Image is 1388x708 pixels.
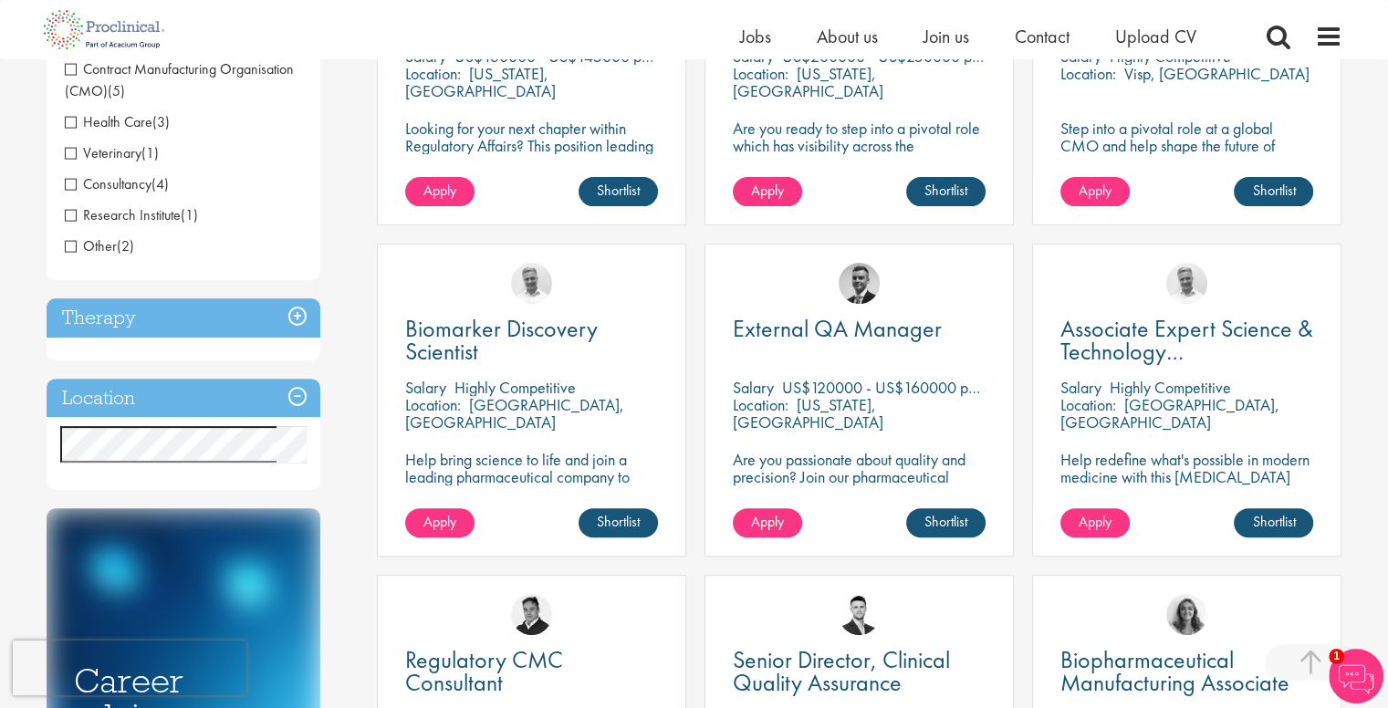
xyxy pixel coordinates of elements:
img: Jackie Cerchio [1166,594,1207,635]
span: Location: [733,394,788,415]
a: Apply [1060,508,1130,537]
a: Apply [733,177,802,206]
span: (2) [117,236,134,255]
span: Apply [751,512,784,531]
span: Consultancy [65,174,169,193]
span: (1) [181,205,198,224]
a: Shortlist [906,508,986,537]
span: Apply [423,512,456,531]
span: Location: [405,63,461,84]
span: Other [65,236,134,255]
p: [GEOGRAPHIC_DATA], [GEOGRAPHIC_DATA] [1060,394,1279,432]
p: Step into a pivotal role at a global CMO and help shape the future of healthcare manufacturing. [1060,120,1313,172]
span: Regulatory CMC Consultant [405,644,563,698]
a: Shortlist [579,508,658,537]
h3: Location [47,379,320,418]
a: Regulatory CMC Consultant [405,649,658,694]
span: Salary [1060,377,1101,398]
a: Jobs [740,25,771,48]
span: Location: [405,394,461,415]
span: Apply [423,181,456,200]
p: [US_STATE], [GEOGRAPHIC_DATA] [733,63,883,101]
span: Location: [1060,63,1116,84]
span: Contract Manufacturing Organisation (CMO) [65,59,294,100]
span: Health Care [65,112,152,131]
span: 1 [1329,649,1344,664]
a: Shortlist [1234,508,1313,537]
span: Associate Expert Science & Technology ([MEDICAL_DATA]) [1060,313,1313,390]
p: Highly Competitive [1110,377,1231,398]
h3: Therapy [47,298,320,338]
a: About us [817,25,878,48]
span: Consultancy [65,174,151,193]
span: Salary [405,377,446,398]
span: Veterinary [65,143,159,162]
span: Veterinary [65,143,141,162]
p: US$120000 - US$160000 per annum [782,377,1026,398]
span: Biomarker Discovery Scientist [405,313,598,367]
p: Are you ready to step into a pivotal role which has visibility across the organization, driving s... [733,120,986,206]
span: Apply [1079,512,1111,531]
img: Joshua Godden [839,594,880,635]
a: Apply [733,508,802,537]
p: Visp, [GEOGRAPHIC_DATA] [1124,63,1310,84]
img: Alex Bill [839,263,880,304]
span: Location: [733,63,788,84]
img: Peter Duvall [511,594,552,635]
span: (4) [151,174,169,193]
a: External QA Manager [733,318,986,340]
a: Upload CV [1115,25,1196,48]
a: Associate Expert Science & Technology ([MEDICAL_DATA]) [1060,318,1313,363]
a: Senior Director, Clinical Quality Assurance [733,649,986,694]
p: Help redefine what's possible in modern medicine with this [MEDICAL_DATA] Associate Expert Scienc... [1060,451,1313,503]
a: Shortlist [906,177,986,206]
p: [US_STATE], [GEOGRAPHIC_DATA] [733,394,883,432]
p: [GEOGRAPHIC_DATA], [GEOGRAPHIC_DATA] [405,394,624,432]
span: Other [65,236,117,255]
span: (1) [141,143,159,162]
span: Health Care [65,112,170,131]
a: Contact [1015,25,1070,48]
span: Location: [1060,394,1116,415]
p: Looking for your next chapter within Regulatory Affairs? This position leading projects and worki... [405,120,658,189]
span: (5) [108,81,125,100]
a: Apply [1060,177,1130,206]
p: [US_STATE], [GEOGRAPHIC_DATA] [405,63,556,101]
span: Research Institute [65,205,198,224]
a: Shortlist [1234,177,1313,206]
p: Are you passionate about quality and precision? Join our pharmaceutical client and help ensure to... [733,451,986,537]
a: Biomarker Discovery Scientist [405,318,658,363]
span: (3) [152,112,170,131]
span: Research Institute [65,205,181,224]
a: Apply [405,508,475,537]
img: Joshua Bye [1166,263,1207,304]
p: Highly Competitive [454,377,576,398]
span: External QA Manager [733,313,942,344]
span: Apply [1079,181,1111,200]
img: Chatbot [1329,649,1383,703]
a: Join us [924,25,969,48]
a: Shortlist [579,177,658,206]
a: Biopharmaceutical Manufacturing Associate [1060,649,1313,694]
span: Salary [733,377,774,398]
a: Apply [405,177,475,206]
p: Help bring science to life and join a leading pharmaceutical company to play a key role in delive... [405,451,658,537]
span: Senior Director, Clinical Quality Assurance [733,644,950,698]
span: Apply [751,181,784,200]
iframe: reCAPTCHA [13,640,246,695]
img: Joshua Bye [511,263,552,304]
span: Biopharmaceutical Manufacturing Associate [1060,644,1289,698]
